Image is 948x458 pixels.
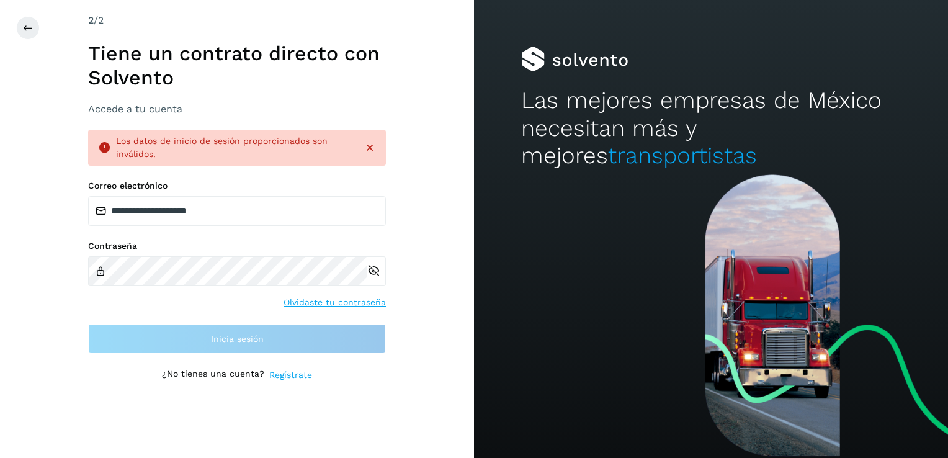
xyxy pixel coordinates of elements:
button: Inicia sesión [88,324,386,354]
a: Olvidaste tu contraseña [284,296,386,309]
label: Correo electrónico [88,181,386,191]
iframe: reCAPTCHA [143,397,331,445]
span: transportistas [608,142,757,169]
h2: Las mejores empresas de México necesitan más y mejores [521,87,900,169]
h3: Accede a tu cuenta [88,103,386,115]
label: Contraseña [88,241,386,251]
h1: Tiene un contrato directo con Solvento [88,42,386,89]
div: /2 [88,13,386,28]
a: Regístrate [269,369,312,382]
span: Inicia sesión [211,335,264,343]
span: 2 [88,14,94,26]
p: ¿No tienes una cuenta? [162,369,264,382]
div: Los datos de inicio de sesión proporcionados son inválidos. [116,135,354,161]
